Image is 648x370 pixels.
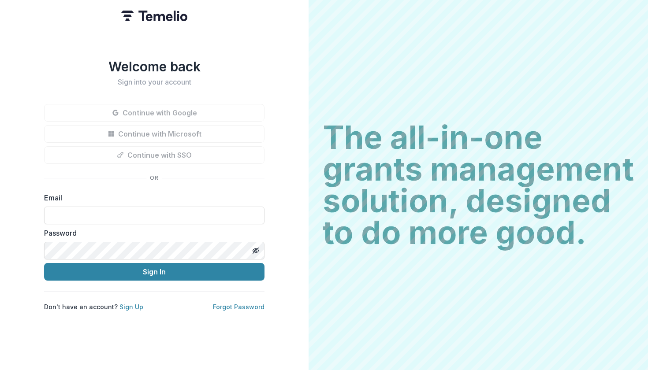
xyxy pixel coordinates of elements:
[213,303,264,311] a: Forgot Password
[119,303,143,311] a: Sign Up
[44,263,264,281] button: Sign In
[249,244,263,258] button: Toggle password visibility
[121,11,187,21] img: Temelio
[44,228,259,238] label: Password
[44,125,264,143] button: Continue with Microsoft
[44,146,264,164] button: Continue with SSO
[44,104,264,122] button: Continue with Google
[44,59,264,74] h1: Welcome back
[44,302,143,311] p: Don't have an account?
[44,192,259,203] label: Email
[44,78,264,86] h2: Sign into your account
